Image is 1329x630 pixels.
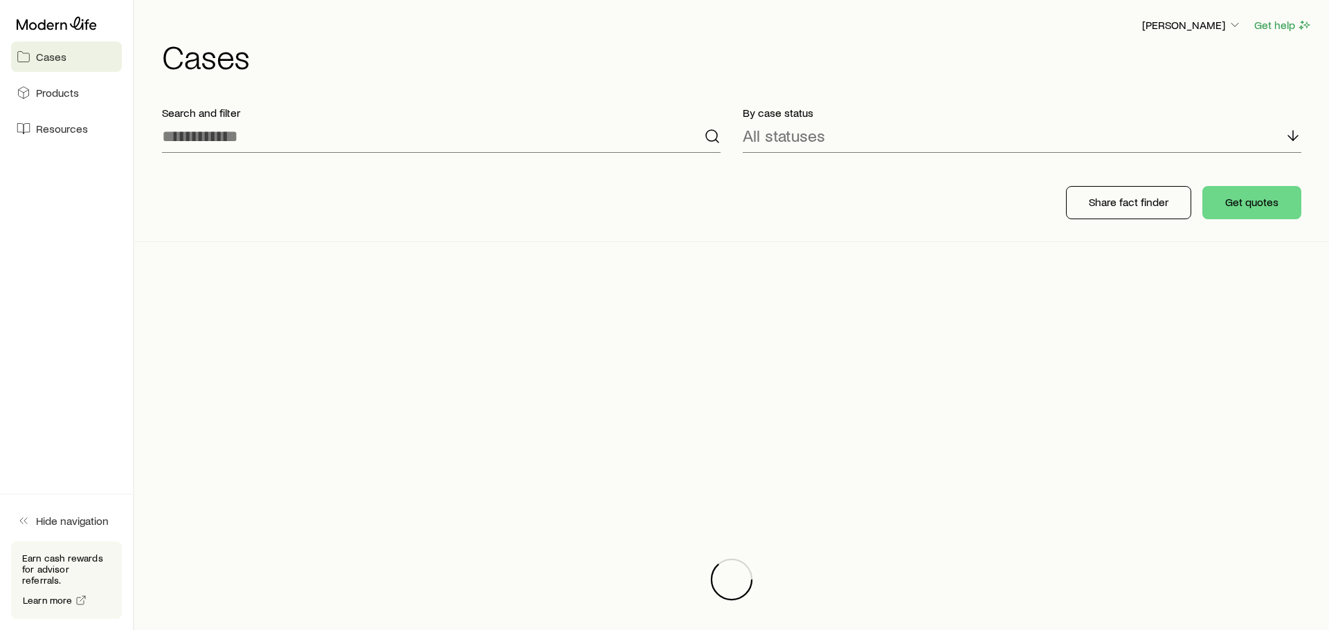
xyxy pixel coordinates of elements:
p: Search and filter [162,106,721,120]
p: All statuses [743,126,825,145]
button: Hide navigation [11,506,122,536]
button: Get quotes [1202,186,1301,219]
h1: Cases [162,39,1312,73]
button: Share fact finder [1066,186,1191,219]
p: Earn cash rewards for advisor referrals. [22,553,111,586]
div: Earn cash rewards for advisor referrals.Learn more [11,541,122,619]
a: Resources [11,113,122,144]
button: [PERSON_NAME] [1141,17,1242,34]
span: Products [36,86,79,100]
span: Resources [36,122,88,136]
span: Learn more [23,595,73,605]
span: Hide navigation [36,514,109,528]
a: Cases [11,41,122,72]
p: By case status [743,106,1301,120]
p: [PERSON_NAME] [1142,18,1242,32]
a: Products [11,77,122,108]
span: Cases [36,50,66,64]
p: Share fact finder [1089,195,1168,209]
button: Get help [1254,17,1312,33]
